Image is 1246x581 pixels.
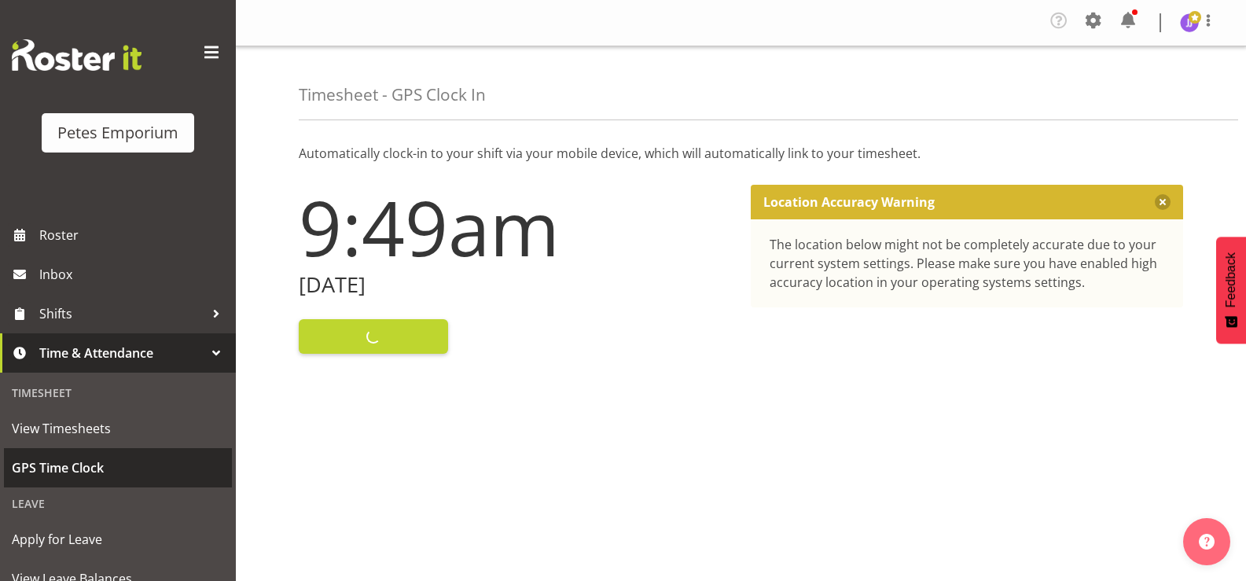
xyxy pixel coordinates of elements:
span: Time & Attendance [39,341,204,365]
span: Feedback [1224,252,1238,307]
h4: Timesheet - GPS Clock In [299,86,486,104]
span: Shifts [39,302,204,325]
div: The location below might not be completely accurate due to your current system settings. Please m... [770,235,1165,292]
h2: [DATE] [299,273,732,297]
p: Automatically clock-in to your shift via your mobile device, which will automatically link to you... [299,144,1183,163]
button: Feedback - Show survey [1216,237,1246,344]
h1: 9:49am [299,185,732,270]
img: Rosterit website logo [12,39,142,71]
p: Location Accuracy Warning [763,194,935,210]
a: GPS Time Clock [4,448,232,487]
button: Close message [1155,194,1171,210]
img: help-xxl-2.png [1199,534,1215,550]
span: GPS Time Clock [12,456,224,480]
a: View Timesheets [4,409,232,448]
span: Inbox [39,263,228,286]
div: Petes Emporium [57,121,178,145]
div: Timesheet [4,377,232,409]
span: View Timesheets [12,417,224,440]
a: Apply for Leave [4,520,232,559]
span: Roster [39,223,228,247]
img: janelle-jonkers702.jpg [1180,13,1199,32]
span: Apply for Leave [12,528,224,551]
div: Leave [4,487,232,520]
